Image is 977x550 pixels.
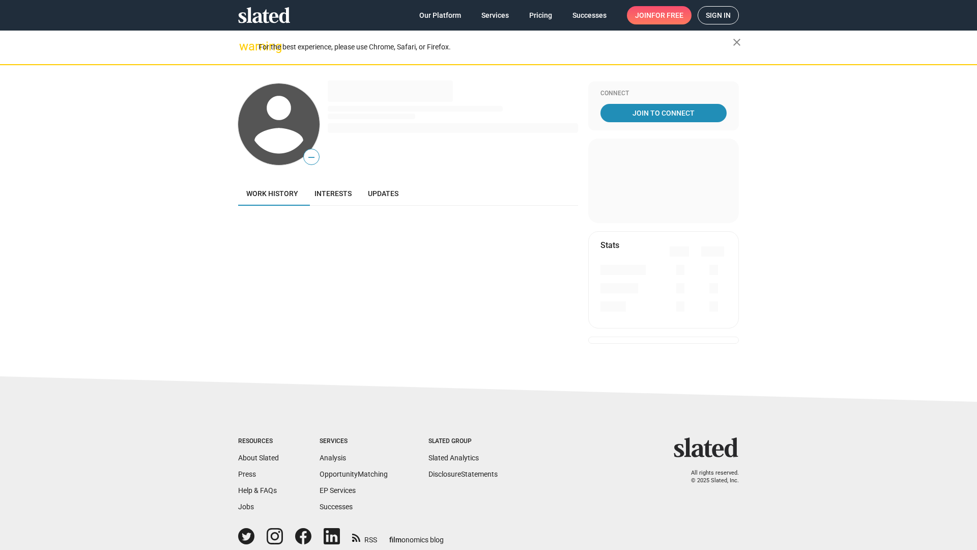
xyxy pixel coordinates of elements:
div: Slated Group [428,437,498,446]
div: Resources [238,437,279,446]
span: Updates [368,189,398,198]
span: Successes [572,6,607,24]
a: Updates [360,181,407,206]
span: Work history [246,189,298,198]
mat-card-title: Stats [600,240,619,251]
span: Interests [314,189,352,198]
a: OpportunityMatching [320,470,388,478]
a: Work history [238,181,306,206]
a: Our Platform [411,6,469,24]
a: Help & FAQs [238,486,277,494]
a: Analysis [320,454,346,462]
a: EP Services [320,486,356,494]
div: Connect [600,90,727,98]
a: Slated Analytics [428,454,479,462]
a: Services [473,6,517,24]
a: filmonomics blog [389,527,444,545]
mat-icon: close [731,36,743,48]
div: Services [320,437,388,446]
a: Joinfor free [627,6,692,24]
a: Jobs [238,503,254,511]
span: Pricing [529,6,552,24]
p: All rights reserved. © 2025 Slated, Inc. [680,470,739,484]
a: Sign in [698,6,739,24]
a: DisclosureStatements [428,470,498,478]
a: Pricing [521,6,560,24]
a: RSS [352,529,377,545]
span: Join [635,6,683,24]
a: Successes [564,6,615,24]
a: About Slated [238,454,279,462]
span: — [304,151,319,164]
span: for free [651,6,683,24]
div: For the best experience, please use Chrome, Safari, or Firefox. [258,40,733,54]
span: Sign in [706,7,731,24]
a: Interests [306,181,360,206]
a: Successes [320,503,353,511]
a: Press [238,470,256,478]
span: Our Platform [419,6,461,24]
span: film [389,536,401,544]
span: Join To Connect [602,104,725,122]
a: Join To Connect [600,104,727,122]
span: Services [481,6,509,24]
mat-icon: warning [239,40,251,52]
